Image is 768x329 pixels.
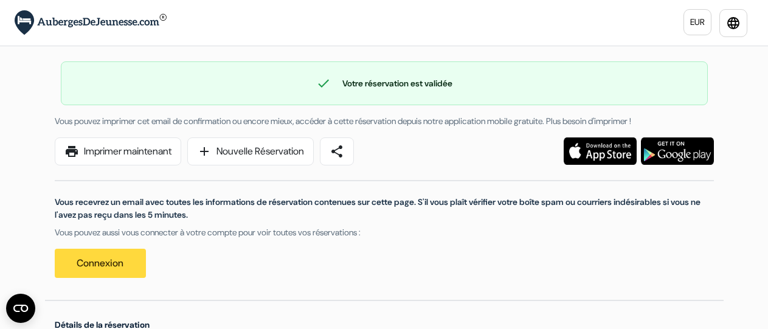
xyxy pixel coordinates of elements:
[316,76,331,91] span: check
[719,9,747,37] a: language
[6,294,35,323] button: Ouvrir le widget CMP
[15,10,167,35] img: AubergesDeJeunesse.com
[320,137,354,165] a: share
[683,9,711,35] a: EUR
[55,116,631,126] span: Vous pouvez imprimer cet email de confirmation ou encore mieux, accéder à cette réservation depui...
[55,226,714,239] p: Vous pouvez aussi vous connecter à votre compte pour voir toutes vos réservations :
[641,137,714,165] img: Téléchargez l'application gratuite
[726,16,741,30] i: language
[55,137,181,165] a: printImprimer maintenant
[564,137,637,165] img: Téléchargez l'application gratuite
[55,196,714,221] p: Vous recevrez un email avec toutes les informations de réservation contenues sur cette page. S'il...
[61,76,707,91] div: Votre réservation est validée
[187,137,314,165] a: addNouvelle Réservation
[197,144,212,159] span: add
[330,144,344,159] span: share
[55,249,146,278] a: Connexion
[64,144,79,159] span: print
